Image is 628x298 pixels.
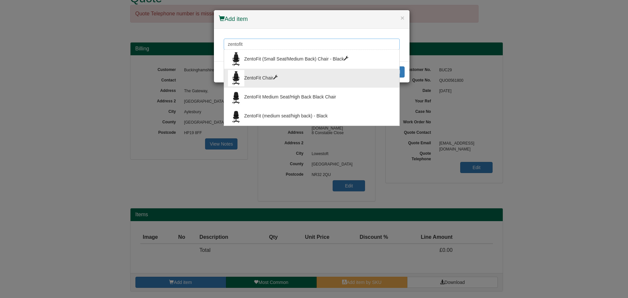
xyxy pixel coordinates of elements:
button: × [400,14,404,21]
input: Search for a product [224,39,400,50]
div: ZentoFit (Small Seat/Medium Back) Chair - Black [228,51,395,67]
img: zentofit-chair-front_no-armrests_black.jpg [228,108,244,124]
img: zentofit-chair-front_no-armrests_black.jpg [228,89,244,105]
div: ZentoFit (medium seat/high back) - Black [228,108,395,124]
img: zentofit-chair-isolated-front-black.jpg [228,70,244,86]
div: ZentoFit Medium Seat/High Back Black Chair [228,89,395,105]
img: zentofit-chair-isolated-front-black_2.jpg [228,51,244,67]
h4: Add item [219,15,405,24]
div: ZentoFit Chair [228,70,395,86]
